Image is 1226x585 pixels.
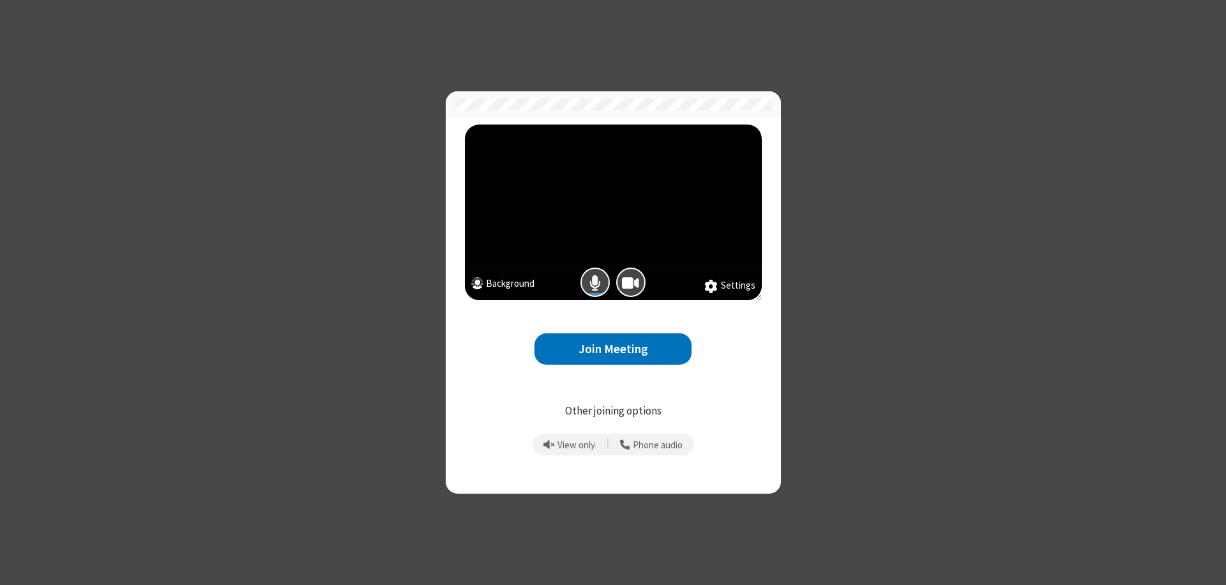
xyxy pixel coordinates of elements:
[534,333,692,365] button: Join Meeting
[616,434,688,455] button: Use your phone for mic and speaker while you view the meeting on this device.
[557,440,595,451] span: View only
[607,436,609,453] span: |
[704,278,755,294] button: Settings
[471,277,534,294] button: Background
[580,268,610,297] button: Mic is on
[633,440,683,451] span: Phone audio
[616,268,646,297] button: Camera is on
[465,403,762,420] p: Other joining options
[539,434,600,455] button: Prevent echo when there is already an active mic and speaker in the room.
